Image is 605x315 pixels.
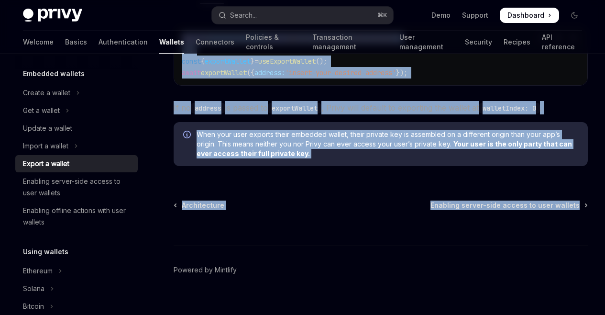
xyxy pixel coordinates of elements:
[247,68,254,77] span: ({
[23,301,44,312] div: Bitcoin
[65,31,87,54] a: Basics
[197,130,578,158] span: When your user exports their embedded wallet, their private key is assembled on a different origi...
[23,283,44,294] div: Solana
[15,280,138,297] button: Toggle Solana section
[246,31,301,54] a: Policies & controls
[431,11,451,20] a: Demo
[251,57,254,66] span: }
[15,155,138,172] a: Export a wallet
[99,31,148,54] a: Authentication
[254,57,258,66] span: =
[23,140,68,152] div: Import a wallet
[175,201,224,210] a: Architecture
[504,31,530,54] a: Recipes
[285,68,396,77] span: 'insert-your-desired-address'
[174,265,237,275] a: Powered by Mintlify
[182,57,201,66] span: const
[396,68,407,77] span: });
[312,31,388,54] a: Transaction management
[15,137,138,155] button: Toggle Import a wallet section
[23,205,132,228] div: Enabling offline actions with user wallets
[191,103,225,113] code: address
[258,57,316,66] span: useExportWallet
[377,11,387,19] span: ⌘ K
[230,10,257,21] div: Search...
[212,7,393,24] button: Open search
[23,158,69,169] div: Export a wallet
[399,31,453,54] a: User management
[205,57,251,66] span: exportWallet
[15,173,138,202] a: Enabling server-side access to user wallets
[316,57,327,66] span: ();
[15,202,138,231] a: Enabling offline actions with user wallets
[23,265,53,277] div: Ethereum
[23,176,132,199] div: Enabling server-side access to user wallets
[23,123,72,134] div: Update a wallet
[182,201,224,210] span: Architecture
[465,31,492,54] a: Security
[507,11,544,20] span: Dashboard
[462,11,488,20] a: Support
[479,103,540,113] code: walletIndex: 0
[542,31,582,54] a: API reference
[201,57,205,66] span: {
[500,8,559,23] a: Dashboard
[23,105,60,116] div: Get a wallet
[567,8,582,23] button: Toggle dark mode
[159,31,184,54] a: Wallets
[23,9,82,22] img: dark logo
[201,68,247,77] span: exportWallet
[23,246,68,258] h5: Using wallets
[23,31,54,54] a: Welcome
[15,262,138,280] button: Toggle Ethereum section
[23,68,85,79] h5: Embedded wallets
[183,131,193,140] svg: Info
[430,201,580,210] span: Enabling server-side access to user wallets
[15,298,138,315] button: Toggle Bitcoin section
[254,68,285,77] span: address:
[15,84,138,101] button: Toggle Create a wallet section
[15,120,138,137] a: Update a wallet
[174,101,588,114] span: If no is passed to , Privy will default to exporting the wallet at .
[23,87,70,99] div: Create a wallet
[430,201,587,210] a: Enabling server-side access to user wallets
[182,68,201,77] span: await
[15,102,138,119] button: Toggle Get a wallet section
[196,31,234,54] a: Connectors
[268,103,321,113] code: exportWallet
